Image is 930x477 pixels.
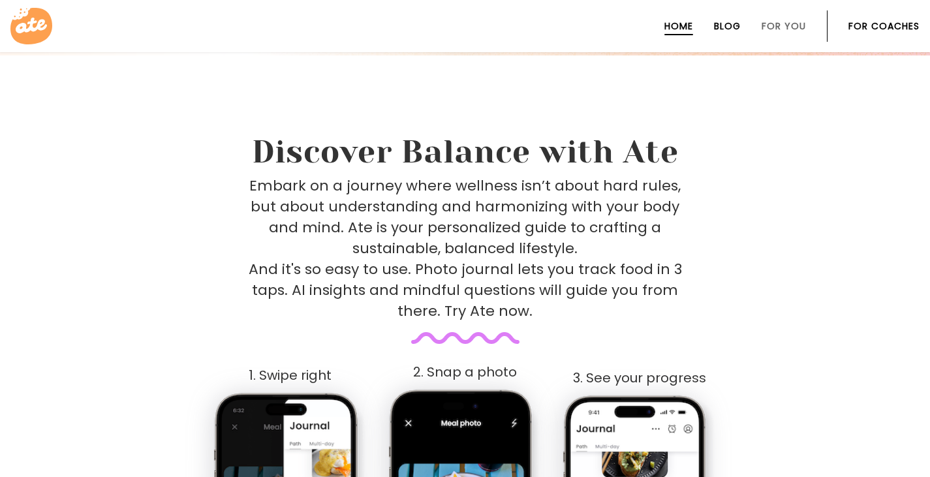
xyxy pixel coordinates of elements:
a: For Coaches [848,21,920,31]
div: 1. Swipe right [204,368,377,383]
h2: Discover Balance with Ate [147,134,784,170]
a: For You [762,21,806,31]
p: Embark on a journey where wellness isn’t about hard rules, but about understanding and harmonizin... [249,176,682,322]
div: 3. See your progress [553,371,726,386]
a: Blog [714,21,741,31]
div: 2. Snap a photo [379,365,551,380]
a: Home [664,21,693,31]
